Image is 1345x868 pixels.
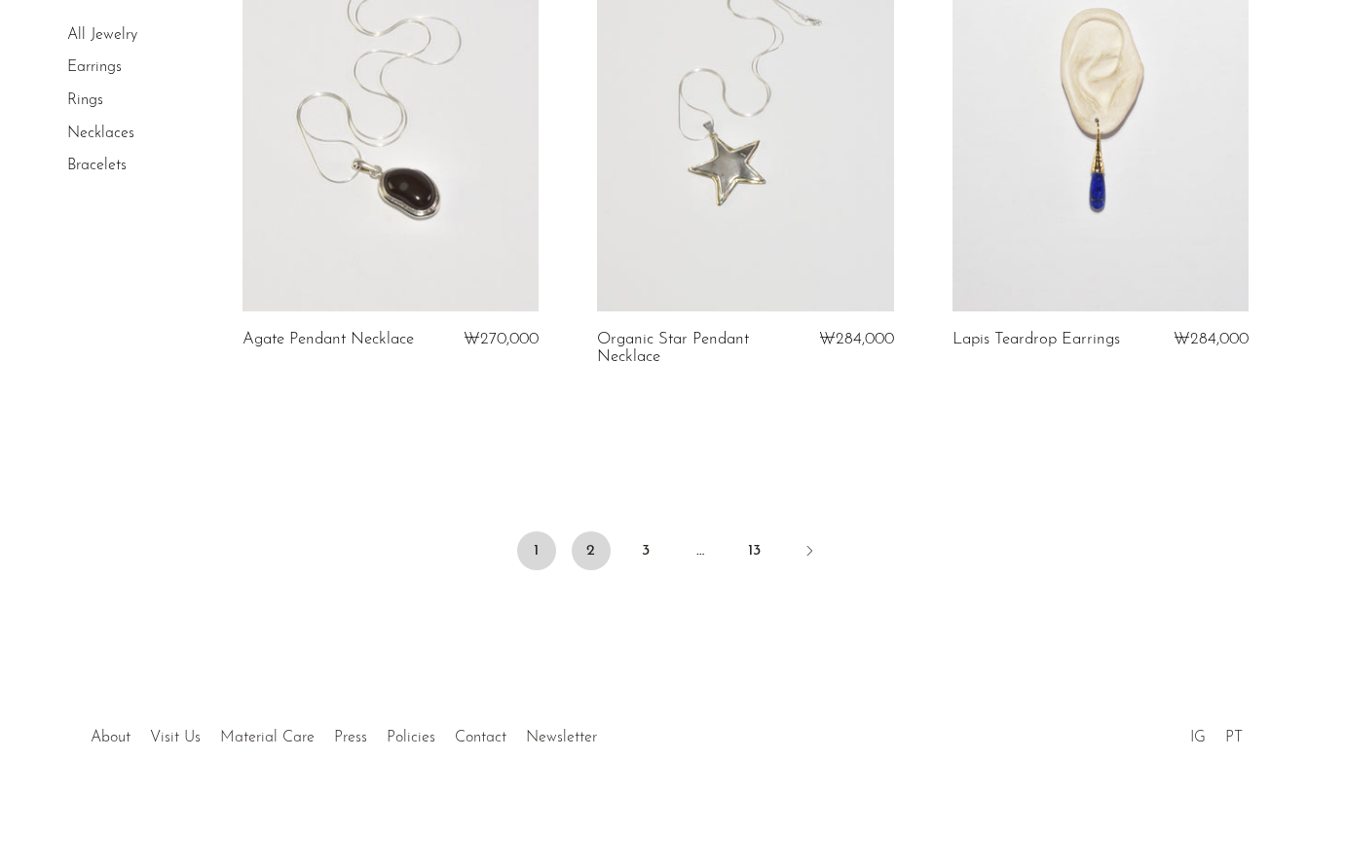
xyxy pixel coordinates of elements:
a: 13 [735,531,774,570]
ul: Quick links [81,714,607,751]
a: PT [1225,730,1243,745]
span: … [681,531,720,570]
a: 2 [572,531,611,570]
span: 1 [517,531,556,570]
a: Necklaces [67,126,134,141]
a: Organic Star Pendant Necklace [597,331,793,367]
a: About [91,730,131,745]
a: Agate Pendant Necklace [243,331,414,348]
a: Lapis Teardrop Earrings [953,331,1120,348]
a: Rings [67,92,103,108]
a: Material Care [220,730,315,745]
a: Contact [455,730,506,745]
a: 3 [626,531,665,570]
span: ₩270,000 [464,331,539,347]
ul: Social Medias [1180,714,1252,751]
span: ₩284,000 [1174,331,1249,347]
span: ₩284,000 [819,331,894,347]
a: Next [790,531,829,574]
a: Policies [387,730,435,745]
a: All Jewelry [67,27,137,43]
a: Bracelets [67,158,127,173]
a: Visit Us [150,730,201,745]
a: Press [334,730,367,745]
a: IG [1190,730,1206,745]
a: Earrings [67,60,122,76]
